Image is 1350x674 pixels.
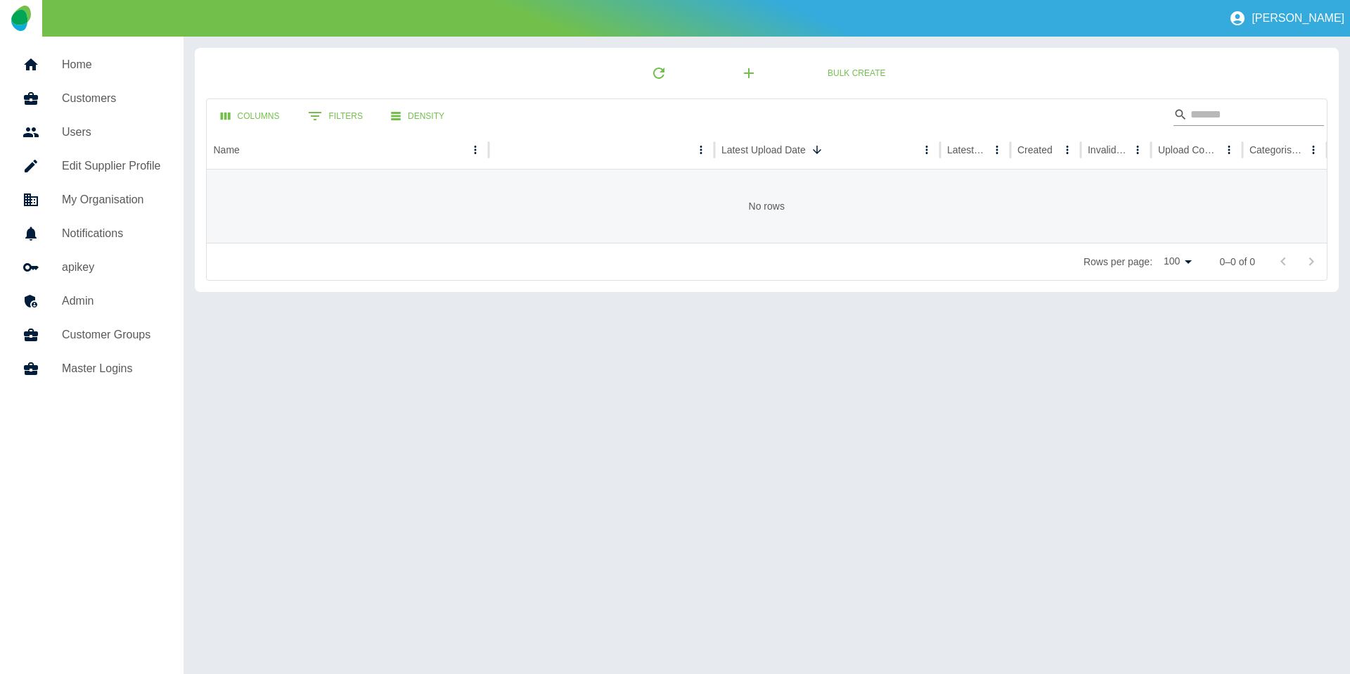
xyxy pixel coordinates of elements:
[1304,140,1323,160] button: Categorised column menu
[11,183,172,217] a: My Organisation
[11,6,30,31] img: Logo
[11,115,172,149] a: Users
[297,102,374,130] button: Show filters
[62,326,161,343] h5: Customer Groups
[1158,144,1218,155] div: Upload Complete
[11,48,172,82] a: Home
[1223,4,1350,32] button: [PERSON_NAME]
[62,191,161,208] h5: My Organisation
[11,352,172,386] a: Master Logins
[62,90,161,107] h5: Customers
[1088,144,1126,155] div: Invalid Creds
[1057,140,1077,160] button: Created column menu
[691,140,711,160] button: column menu
[807,140,827,160] button: Sort
[11,82,172,115] a: Customers
[1249,144,1302,155] div: Categorised
[210,103,291,129] button: Select columns
[11,217,172,250] a: Notifications
[465,140,485,160] button: Name column menu
[62,56,161,73] h5: Home
[62,360,161,377] h5: Master Logins
[207,170,1327,243] div: No rows
[62,259,161,276] h5: apikey
[1219,255,1255,269] p: 0–0 of 0
[62,158,161,174] h5: Edit Supplier Profile
[62,293,161,310] h5: Admin
[11,250,172,284] a: apikey
[1017,144,1053,155] div: Created
[62,225,161,242] h5: Notifications
[1128,140,1147,160] button: Invalid Creds column menu
[214,144,240,155] div: Name
[721,144,806,155] div: Latest Upload Date
[1219,140,1239,160] button: Upload Complete column menu
[11,149,172,183] a: Edit Supplier Profile
[11,284,172,318] a: Admin
[11,318,172,352] a: Customer Groups
[1174,103,1324,129] div: Search
[947,144,986,155] div: Latest Usage
[1252,12,1344,25] p: [PERSON_NAME]
[816,61,896,87] button: Bulk Create
[987,140,1007,160] button: Latest Usage column menu
[1158,251,1197,272] div: 100
[62,124,161,141] h5: Users
[917,140,937,160] button: Latest Upload Date column menu
[1084,255,1152,269] p: Rows per page:
[380,103,456,129] button: Density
